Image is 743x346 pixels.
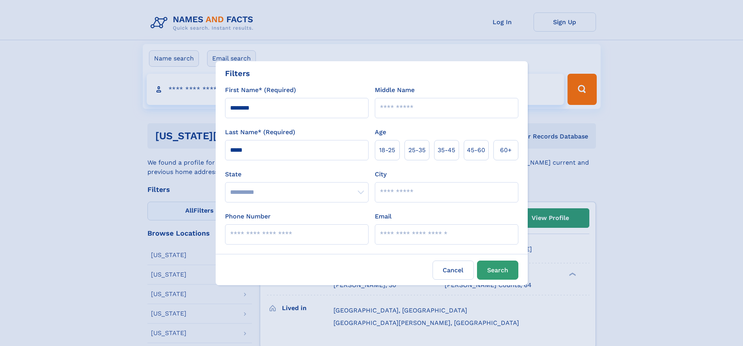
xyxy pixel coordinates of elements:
label: Last Name* (Required) [225,128,295,137]
label: Age [375,128,386,137]
label: First Name* (Required) [225,85,296,95]
label: Email [375,212,392,221]
button: Search [477,261,518,280]
label: Phone Number [225,212,271,221]
span: 18‑25 [379,145,395,155]
label: Cancel [433,261,474,280]
span: 60+ [500,145,512,155]
label: State [225,170,369,179]
span: 25‑35 [408,145,426,155]
div: Filters [225,67,250,79]
label: City [375,170,387,179]
span: 45‑60 [467,145,485,155]
label: Middle Name [375,85,415,95]
span: 35‑45 [438,145,455,155]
